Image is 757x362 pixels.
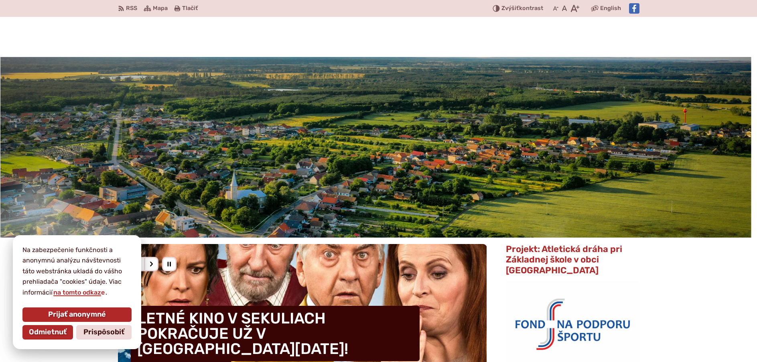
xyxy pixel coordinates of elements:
[76,325,132,340] button: Prispôsobiť
[629,3,639,14] img: Prejsť na Facebook stránku
[501,5,519,12] span: Zvýšiť
[126,4,137,13] span: RSS
[22,325,73,340] button: Odmietnuť
[182,5,198,12] span: Tlačiť
[506,244,622,276] span: Projekt: Atletická dráha pri Základnej škole v obci [GEOGRAPHIC_DATA]
[599,4,623,13] a: English
[83,328,124,337] span: Prispôsobiť
[131,306,420,361] h4: LETNÉ KINO V SEKULIACH POKRAČUJE UŽ V [GEOGRAPHIC_DATA][DATE]!
[22,245,132,298] p: Na zabezpečenie funkčnosti a anonymnú analýzu návštevnosti táto webstránka ukladá do vášho prehli...
[29,328,67,337] span: Odmietnuť
[144,257,158,271] div: Nasledujúci slajd
[162,257,177,271] div: Pozastaviť pohyb slajdera
[22,307,132,322] button: Prijať anonymné
[600,4,621,13] span: English
[53,289,106,296] a: na tomto odkaze
[501,5,543,12] span: kontrast
[48,310,106,319] span: Prijať anonymné
[153,4,168,13] span: Mapa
